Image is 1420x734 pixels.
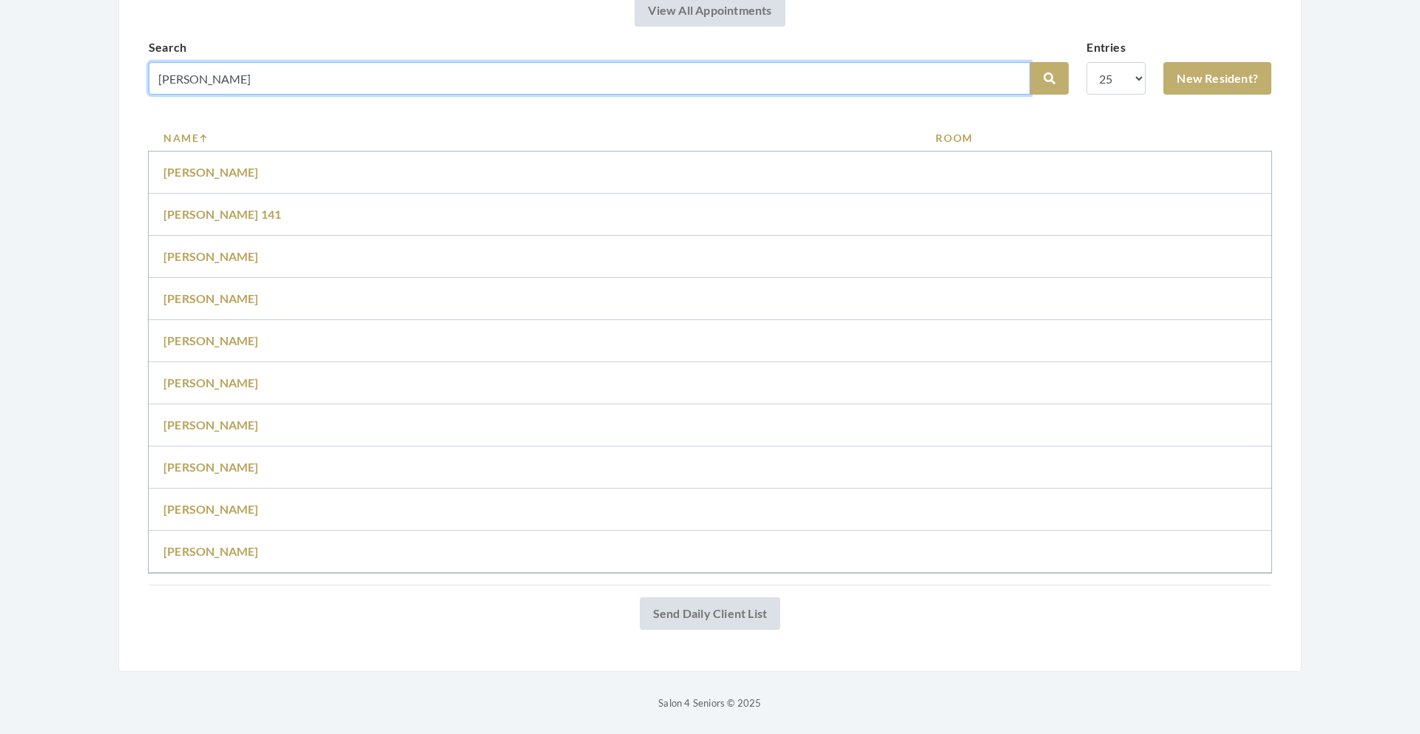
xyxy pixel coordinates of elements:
a: New Resident? [1163,62,1271,95]
a: [PERSON_NAME] [163,249,259,263]
a: [PERSON_NAME] [163,502,259,516]
label: Search [149,38,186,56]
a: [PERSON_NAME] [163,460,259,474]
a: [PERSON_NAME] [163,291,259,305]
a: [PERSON_NAME] [163,165,259,179]
label: Entries [1086,38,1125,56]
a: [PERSON_NAME] 141 [163,207,281,221]
a: Send Daily Client List [640,597,780,630]
p: Salon 4 Seniors © 2025 [118,694,1302,712]
a: Name [163,130,906,146]
input: Search by name or room number [149,62,1030,95]
a: [PERSON_NAME] [163,376,259,390]
a: [PERSON_NAME] [163,333,259,347]
a: [PERSON_NAME] [163,544,259,558]
a: [PERSON_NAME] [163,418,259,432]
a: Room [936,130,1257,146]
